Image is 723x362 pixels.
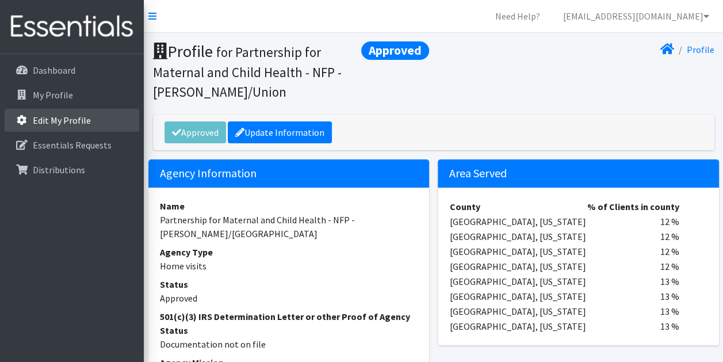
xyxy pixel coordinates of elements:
[587,304,680,319] td: 13 %
[5,134,139,157] a: Essentials Requests
[5,109,139,132] a: Edit My Profile
[160,291,418,305] dd: Approved
[5,83,139,106] a: My Profile
[486,5,549,28] a: Need Help?
[5,158,139,181] a: Distributions
[160,259,418,273] dd: Home visits
[33,139,112,151] p: Essentials Requests
[449,199,587,214] th: County
[160,337,418,351] dd: Documentation not on file
[361,41,429,60] span: Approved
[160,310,418,337] dt: 501(c)(3) IRS Determination Letter or other Proof of Agency Status
[687,44,714,55] a: Profile
[587,229,680,244] td: 12 %
[148,159,430,188] h5: Agency Information
[33,164,85,176] p: Distributions
[587,319,680,334] td: 13 %
[33,115,91,126] p: Edit My Profile
[5,59,139,82] a: Dashboard
[449,229,587,244] td: [GEOGRAPHIC_DATA], [US_STATE]
[160,245,418,259] dt: Agency Type
[449,289,587,304] td: [GEOGRAPHIC_DATA], [US_STATE]
[587,289,680,304] td: 13 %
[33,64,75,76] p: Dashboard
[449,304,587,319] td: [GEOGRAPHIC_DATA], [US_STATE]
[228,121,332,143] a: Update Information
[449,259,587,274] td: [GEOGRAPHIC_DATA], [US_STATE]
[449,244,587,259] td: [GEOGRAPHIC_DATA], [US_STATE]
[153,44,342,100] small: for Partnership for Maternal and Child Health - NFP - [PERSON_NAME]/Union
[587,214,680,229] td: 12 %
[160,199,418,213] dt: Name
[554,5,718,28] a: [EMAIL_ADDRESS][DOMAIN_NAME]
[33,89,73,101] p: My Profile
[449,214,587,229] td: [GEOGRAPHIC_DATA], [US_STATE]
[587,199,680,214] th: % of Clients in county
[449,319,587,334] td: [GEOGRAPHIC_DATA], [US_STATE]
[160,277,418,291] dt: Status
[587,259,680,274] td: 12 %
[160,213,418,241] dd: Partnership for Maternal and Child Health - NFP - [PERSON_NAME]/[GEOGRAPHIC_DATA]
[587,274,680,289] td: 13 %
[153,41,430,101] h1: Profile
[587,244,680,259] td: 12 %
[449,274,587,289] td: [GEOGRAPHIC_DATA], [US_STATE]
[438,159,719,188] h5: Area Served
[5,7,139,46] img: HumanEssentials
